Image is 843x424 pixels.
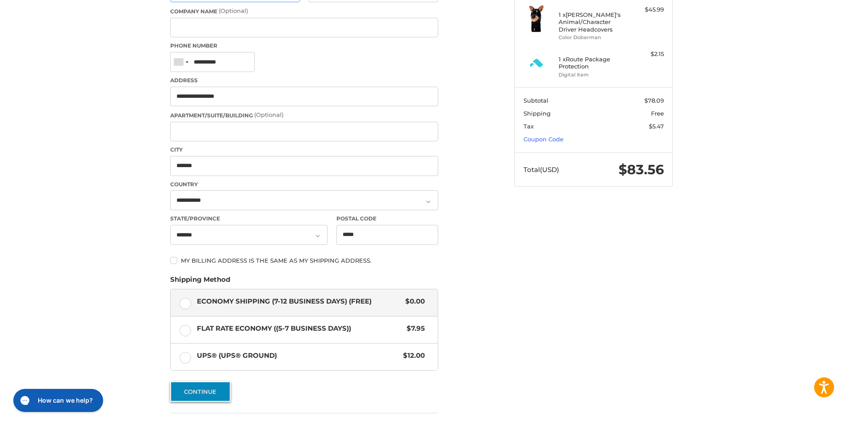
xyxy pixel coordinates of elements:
[170,257,438,264] label: My billing address is the same as my shipping address.
[170,7,438,16] label: Company Name
[523,110,551,117] span: Shipping
[559,11,627,33] h4: 1 x [PERSON_NAME]'s Animal/Character Driver Headcovers
[523,97,548,104] span: Subtotal
[197,296,401,307] span: Economy Shipping (7-12 Business Days) (Free)
[523,136,563,143] a: Coupon Code
[651,110,664,117] span: Free
[170,381,231,402] button: Continue
[523,165,559,174] span: Total (USD)
[170,180,438,188] label: Country
[559,56,627,70] h4: 1 x Route Package Protection
[170,215,328,223] label: State/Province
[9,386,106,415] iframe: Gorgias live chat messenger
[219,7,248,14] small: (Optional)
[629,50,664,59] div: $2.15
[170,42,438,50] label: Phone Number
[170,146,438,154] label: City
[170,76,438,84] label: Address
[170,111,438,120] label: Apartment/Suite/Building
[629,5,664,14] div: $45.99
[401,296,425,307] span: $0.00
[559,71,627,79] li: Digital Item
[649,123,664,130] span: $5.47
[197,324,403,334] span: Flat Rate Economy ((5-7 Business Days))
[254,111,284,118] small: (Optional)
[170,275,230,289] legend: Shipping Method
[559,34,627,41] li: Color Doberman
[399,351,425,361] span: $12.00
[523,123,534,130] span: Tax
[402,324,425,334] span: $7.95
[336,215,439,223] label: Postal Code
[197,351,399,361] span: UPS® (UPS® Ground)
[644,97,664,104] span: $78.09
[619,161,664,178] span: $83.56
